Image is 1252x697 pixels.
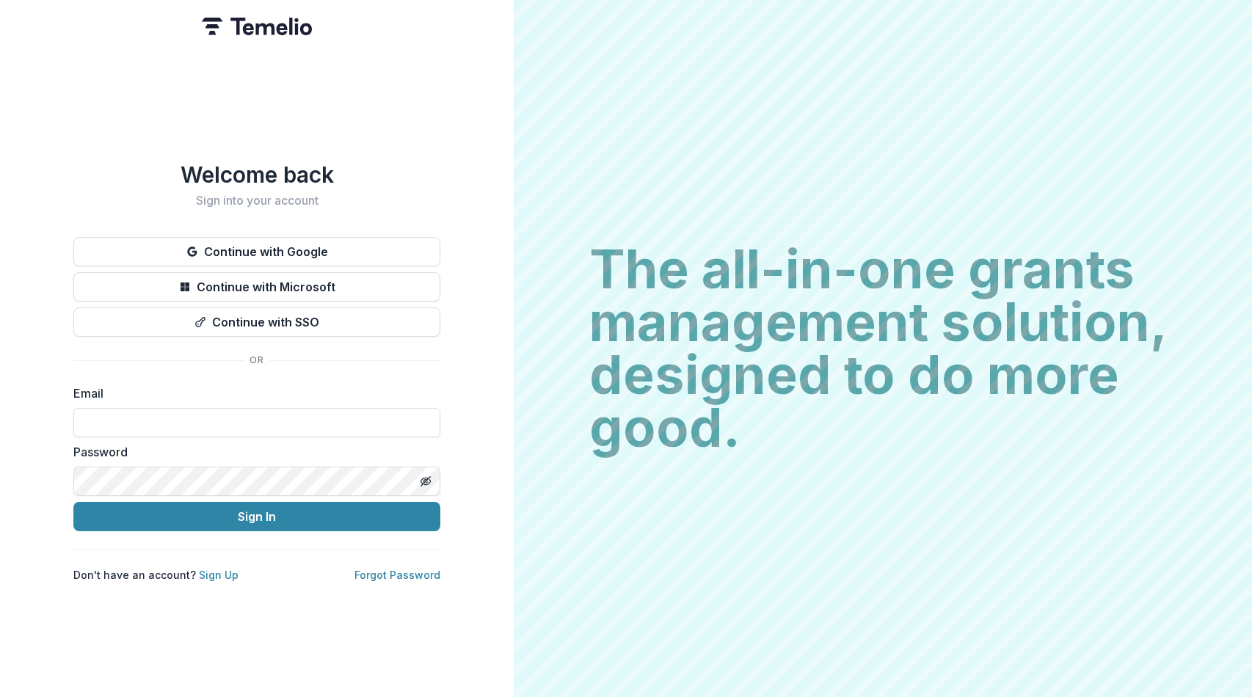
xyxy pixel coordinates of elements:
[199,569,239,581] a: Sign Up
[73,161,440,188] h1: Welcome back
[202,18,312,35] img: Temelio
[73,502,440,531] button: Sign In
[354,569,440,581] a: Forgot Password
[73,567,239,583] p: Don't have an account?
[73,384,432,402] label: Email
[73,194,440,208] h2: Sign into your account
[73,307,440,337] button: Continue with SSO
[73,237,440,266] button: Continue with Google
[414,470,437,493] button: Toggle password visibility
[73,443,432,461] label: Password
[73,272,440,302] button: Continue with Microsoft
